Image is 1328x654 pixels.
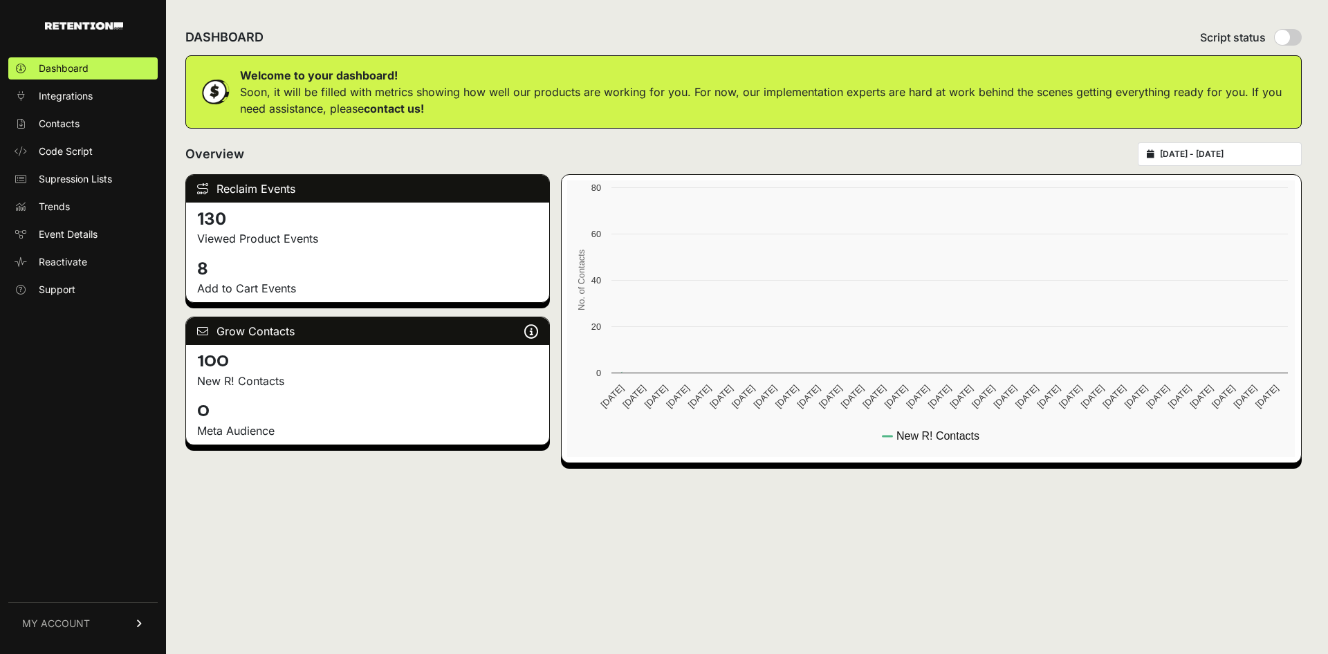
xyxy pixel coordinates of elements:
text: 60 [591,229,601,239]
h4: 0 [197,400,538,422]
text: [DATE] [1013,383,1040,410]
text: [DATE] [708,383,735,410]
text: [DATE] [599,383,626,410]
span: Support [39,283,75,297]
a: Support [8,279,158,301]
text: [DATE] [1079,383,1106,410]
text: [DATE] [686,383,713,410]
text: [DATE] [883,383,910,410]
strong: Welcome to your dashboard! [240,68,398,82]
p: Viewed Product Events [197,230,538,247]
text: [DATE] [970,383,997,410]
a: Integrations [8,85,158,107]
text: [DATE] [1057,383,1084,410]
span: MY ACCOUNT [22,617,90,630]
span: Contacts [39,117,80,131]
span: Dashboard [39,62,89,75]
img: Retention.com [45,22,123,30]
text: [DATE] [795,383,822,410]
text: New R! Contacts [896,430,979,442]
text: [DATE] [861,383,888,410]
a: Event Details [8,223,158,245]
text: [DATE] [1232,383,1259,410]
text: [DATE] [665,383,692,410]
a: MY ACCOUNT [8,602,158,644]
text: [DATE] [620,383,647,410]
text: [DATE] [1210,383,1237,410]
text: [DATE] [752,383,779,410]
text: [DATE] [905,383,932,410]
text: [DATE] [1166,383,1193,410]
p: New R! Contacts [197,373,538,389]
img: dollar-coin-05c43ed7efb7bc0c12610022525b4bbbb207c7efeef5aecc26f025e68dcafac9.png [197,75,232,109]
text: 20 [591,321,601,332]
span: Integrations [39,89,93,103]
text: No. of Contacts [576,250,587,310]
div: Grow Contacts [186,317,549,345]
text: [DATE] [926,383,953,410]
text: [DATE] [948,383,975,410]
text: 40 [591,275,601,286]
a: Code Script [8,140,158,162]
text: 0 [596,368,601,378]
a: Trends [8,196,158,218]
text: [DATE] [1145,383,1172,410]
text: [DATE] [817,383,844,410]
div: Meta Audience [197,422,538,439]
span: Reactivate [39,255,87,269]
text: [DATE] [643,383,670,410]
div: Reclaim Events [186,175,549,203]
text: [DATE] [1035,383,1062,410]
h4: 130 [197,208,538,230]
text: [DATE] [839,383,866,410]
text: [DATE] [1123,383,1150,410]
span: Event Details [39,227,98,241]
p: Add to Cart Events [197,280,538,297]
text: [DATE] [1253,383,1280,410]
a: Reactivate [8,251,158,273]
text: [DATE] [730,383,757,410]
text: [DATE] [992,383,1019,410]
span: Supression Lists [39,172,112,186]
text: 80 [591,183,601,193]
p: Soon, it will be filled with metrics showing how well our products are working for you. For now, ... [240,84,1290,117]
text: [DATE] [1101,383,1128,410]
span: Script status [1200,29,1266,46]
a: contact us! [364,102,424,115]
h4: 8 [197,258,538,280]
h2: Overview [185,144,244,164]
text: [DATE] [773,383,800,410]
text: [DATE] [1188,383,1215,410]
a: Dashboard [8,57,158,80]
a: Supression Lists [8,168,158,190]
h4: 100 [197,351,538,373]
span: Code Script [39,144,93,158]
h2: DASHBOARD [185,28,264,47]
span: Trends [39,200,70,214]
a: Contacts [8,113,158,135]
